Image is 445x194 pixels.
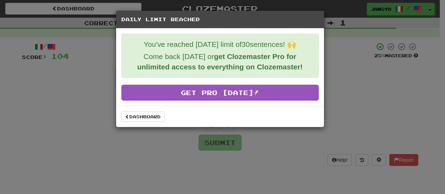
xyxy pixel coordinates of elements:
[127,51,313,72] p: Come back [DATE] or
[121,111,164,122] a: Dashboard
[121,85,319,101] a: Get Pro [DATE]!
[127,39,313,50] p: You've reached [DATE] limit of 30 sentences! 🙌
[121,16,319,23] h5: Daily Limit Reached
[137,52,302,71] strong: get Clozemaster Pro for unlimited access to everything on Clozemaster!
